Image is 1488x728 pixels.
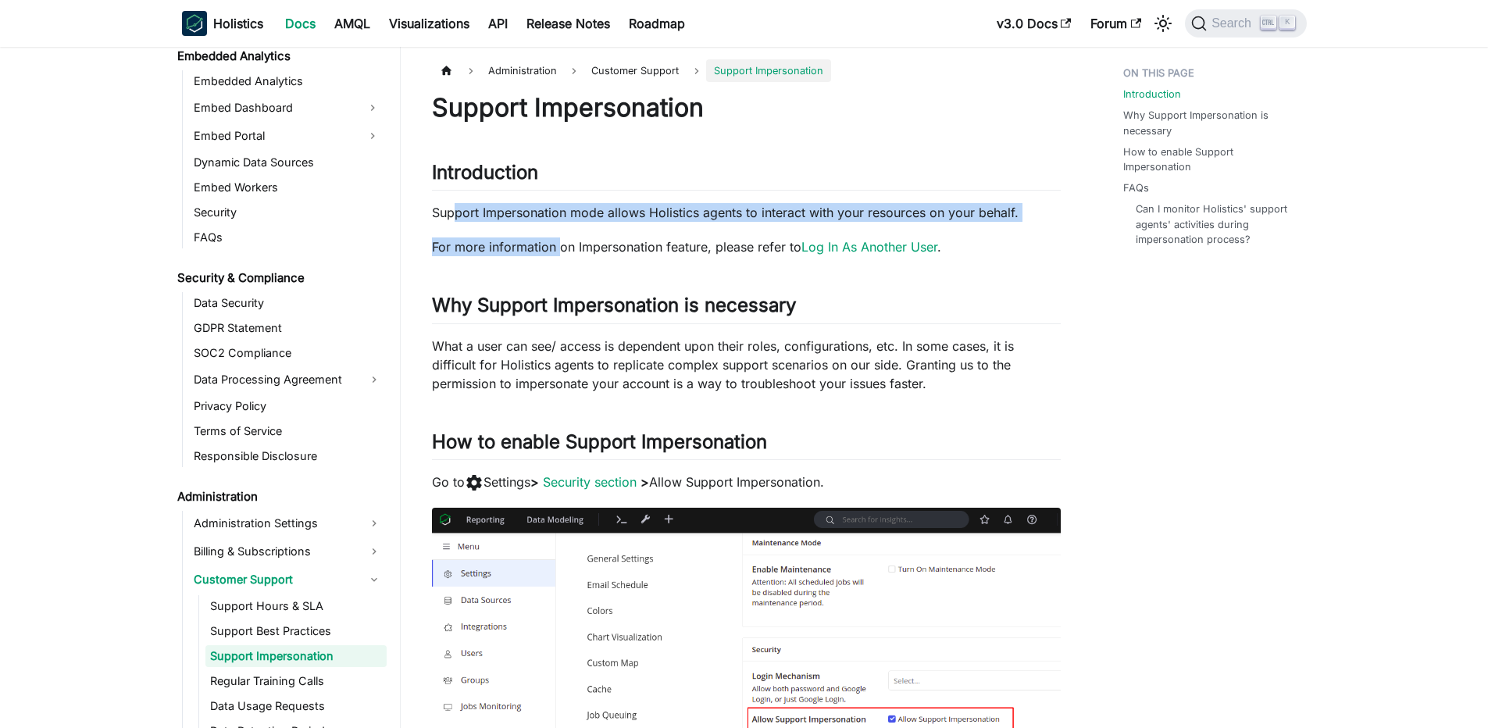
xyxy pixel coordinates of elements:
button: Expand sidebar category 'Embed Dashboard' [359,95,387,120]
a: Can I monitor Holistics' support agents' activities during impersonation process? [1136,202,1291,247]
a: AMQL [325,11,380,36]
a: Docs [276,11,325,36]
a: Security [189,202,387,223]
a: Release Notes [517,11,619,36]
nav: Docs sidebar [166,47,401,728]
img: Holistics [182,11,207,36]
a: Embed Workers [189,177,387,198]
a: Introduction [1123,87,1181,102]
p: Go to Settings Allow Support Impersonation. [432,473,1061,493]
a: Regular Training Calls [205,670,387,692]
h1: Support Impersonation [432,92,1061,123]
p: Support Impersonation mode allows Holistics agents to interact with your resources on your behalf. [432,203,1061,222]
h2: How to enable Support Impersonation [432,430,1061,460]
strong: > [641,474,649,490]
a: Terms of Service [189,420,387,442]
span: Administration [480,59,565,82]
a: API [479,11,517,36]
span: Support Impersonation [706,59,831,82]
b: Holistics [213,14,263,33]
a: Customer Support [189,567,387,592]
a: How to enable Support Impersonation [1123,145,1297,174]
a: Security & Compliance [173,267,387,289]
a: Home page [432,59,462,82]
kbd: K [1279,16,1295,30]
a: Embedded Analytics [173,45,387,67]
button: Expand sidebar category 'Embed Portal' [359,123,387,148]
h2: Why Support Impersonation is necessary [432,294,1061,323]
span: Customer Support [583,59,687,82]
a: Why Support Impersonation is necessary [1123,108,1297,137]
a: Responsible Disclosure [189,445,387,467]
a: Log In As Another User [801,239,937,255]
a: Support Impersonation [205,645,387,667]
a: Dynamic Data Sources [189,152,387,173]
a: v3.0 Docs [987,11,1081,36]
a: Forum [1081,11,1151,36]
a: Embedded Analytics [189,70,387,92]
a: Embed Dashboard [189,95,359,120]
a: Support Best Practices [205,620,387,642]
span: settings [465,473,484,492]
a: Visualizations [380,11,479,36]
a: Data Security [189,292,387,314]
p: For more information on Impersonation feature, please refer to . [432,237,1061,256]
a: Support Hours & SLA [205,595,387,617]
a: Administration [173,486,387,508]
button: Switch between dark and light mode (currently light mode) [1151,11,1176,36]
strong: > [530,474,539,490]
a: Data Processing Agreement [189,367,387,392]
a: FAQs [1123,180,1149,195]
a: Billing & Subscriptions [189,539,387,564]
a: Administration Settings [189,511,387,536]
a: Security section [543,474,637,490]
h2: Introduction [432,161,1061,191]
a: FAQs [189,227,387,248]
nav: Breadcrumbs [432,59,1061,82]
a: Privacy Policy [189,395,387,417]
a: Data Usage Requests [205,695,387,717]
span: Search [1207,16,1261,30]
a: Roadmap [619,11,694,36]
a: Embed Portal [189,123,359,148]
a: SOC2 Compliance [189,342,387,364]
button: Search (Ctrl+K) [1185,9,1306,37]
a: HolisticsHolistics [182,11,263,36]
a: GDPR Statement [189,317,387,339]
p: What a user can see/ access is dependent upon their roles, configurations, etc. In some cases, it... [432,337,1061,393]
